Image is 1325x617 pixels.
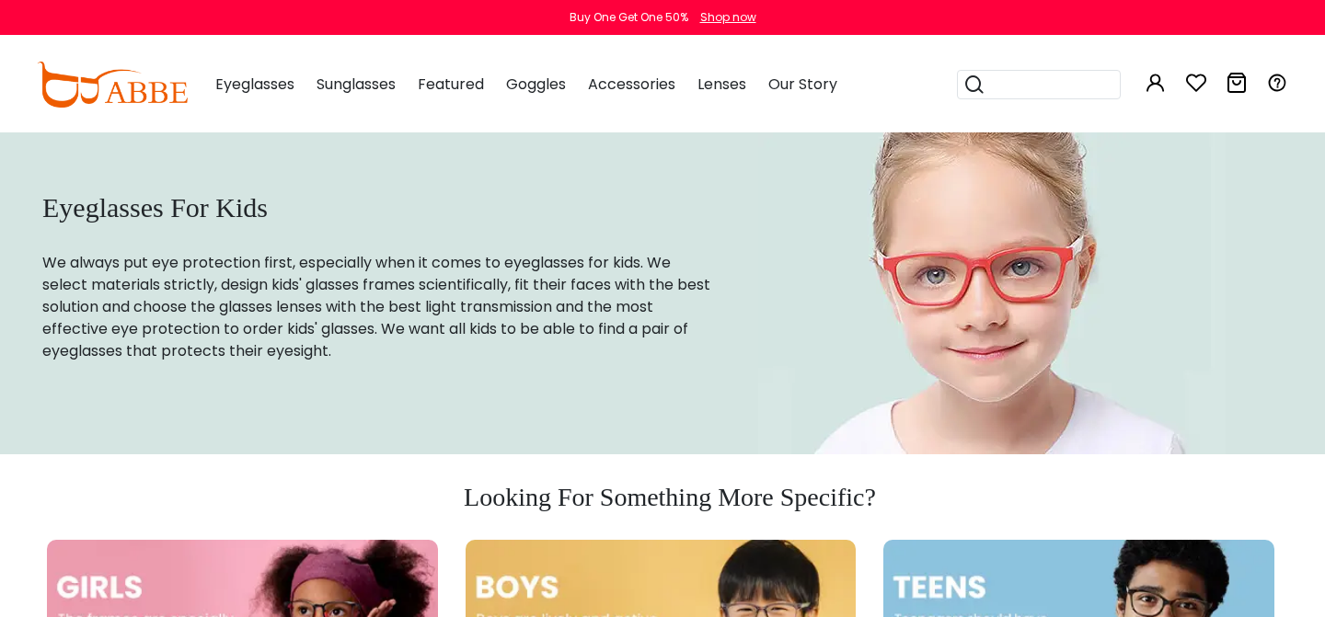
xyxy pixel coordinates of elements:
[697,74,746,95] span: Lenses
[42,482,1297,513] h3: Looking For Something More Specific?
[418,74,484,95] span: Featured
[37,62,188,108] img: abbeglasses.com
[758,132,1226,454] img: eyeglasses for kids
[691,9,756,25] a: Shop now
[506,74,566,95] span: Goggles
[42,191,712,224] h1: Eyeglasses For Kids
[768,74,837,95] span: Our Story
[42,252,712,362] p: We always put eye protection first, especially when it comes to eyeglasses for kids. We select ma...
[215,74,294,95] span: Eyeglasses
[317,74,396,95] span: Sunglasses
[570,9,688,26] div: Buy One Get One 50%
[588,74,675,95] span: Accessories
[700,9,756,26] div: Shop now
